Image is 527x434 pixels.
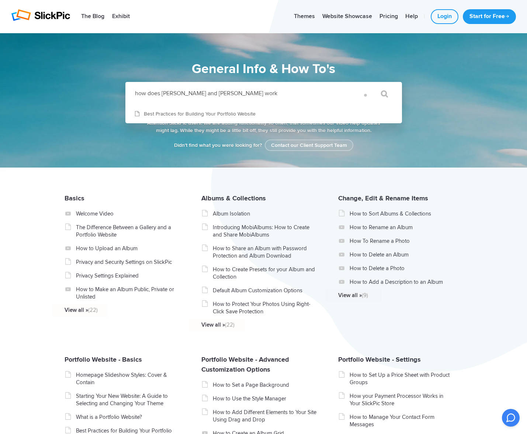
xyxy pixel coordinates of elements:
a: How to Set Up a Price Sheet with Product Groups [350,371,454,386]
a: What is a Portfolio Website? [76,413,180,421]
a: How to Share an Album with Password Protection and Album Download [213,245,317,259]
a: Privacy and Security Settings on SlickPic [76,258,180,266]
a: View all »(22) [201,321,306,328]
a: Introducing MobiAlbums: How to Create and Share MobiAlbums [213,224,317,238]
a: The Difference Between a Gallery and a Portfolio Website [76,224,180,238]
a: View all »(22) [65,306,169,314]
a: How to Manage Your Contact Form Messages [350,413,454,428]
a: How to Sort Albums & Collections [350,210,454,217]
input:  [365,85,396,103]
a: How to Delete an Album [350,251,454,258]
a: Album Isolation [213,210,317,217]
a: How To Rename a Photo [350,237,454,245]
a: Portfolio Website - Settings [338,355,421,364]
a: How to Upload an Album [76,245,180,252]
a: Portfolio Website - Advanced Customization Options [201,355,289,373]
a: How to Make an Album Public, Private or Unlisted [76,286,180,300]
a: Best Practices for Building Your Portfolio Website [125,105,402,123]
a: Albums & Collections [201,194,266,202]
a: How your Payment Processor Works in Your SlickPic Store [350,392,454,407]
a: Contact our Client Support Team [265,139,353,151]
a: How to Protect Your Photos Using Right-Click Save Protection [213,300,317,315]
a: Default Album Customization Options [213,287,317,294]
a: Starting Your New Website: A Guide to Selecting and Changing Your Theme [76,392,180,407]
a: Privacy Settings Explained [76,272,180,279]
a: How to Use the Style Manager [213,395,317,402]
a: Welcome Video [76,210,180,217]
a: How to Set a Page Background [213,381,317,389]
a: How to Add a Description to an Album [350,278,454,286]
a: Portfolio Website - Basics [65,355,142,364]
a: How to Rename an Album [350,224,454,231]
p: Attention SlickPic users. We are adding functionality so often, that sometimes our video help upd... [146,120,382,134]
a: How to Delete a Photo [350,265,454,272]
a: Basics [65,194,84,202]
a: View all »(9) [338,292,443,299]
a: How to Create Presets for your Album and Collection [213,266,317,280]
a: Homepage Slideshow Styles: Cover & Contain [76,371,180,386]
h1: General Info & How To's [92,59,435,79]
p: Didn't find what you were looking for? [146,142,382,149]
a: How to Add Different Elements to Your Site Using Drag and Drop [213,409,317,423]
a: Change, Edit & Rename Items [338,194,428,202]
